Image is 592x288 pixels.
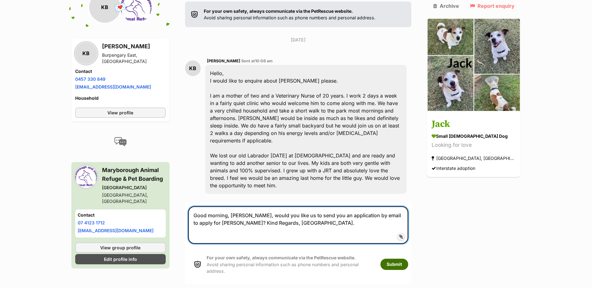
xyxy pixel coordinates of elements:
span: [PERSON_NAME] [207,59,240,63]
a: Edit profile info [75,254,166,264]
div: [GEOGRAPHIC_DATA] [102,185,166,191]
p: [DATE] [185,36,412,43]
a: [EMAIL_ADDRESS][DOMAIN_NAME] [75,84,151,89]
h3: Maryborough Animal Refuge & Pet Boarding [102,166,166,183]
span: 💌 [113,1,127,14]
span: 10:06 am [255,59,273,63]
p: Avoid sharing personal information such as phone numbers and personal address. [204,8,375,21]
img: Maryborough Animal Refuge profile pic [75,166,97,188]
span: Edit profile info [104,256,137,262]
img: Jack [427,18,521,112]
img: conversation-icon-4a6f8262b818ee0b60e3300018af0b2d0b884aa5de6e9bcb8d3d4eeb1a70a7c4.svg [114,137,127,146]
div: [GEOGRAPHIC_DATA], [GEOGRAPHIC_DATA] [102,192,166,204]
p: Avoid sharing personal information such as phone numbers and personal address. [207,254,374,274]
strong: For your own safety, always communicate via the PetRescue website. [204,8,353,14]
a: Jack small [DEMOGRAPHIC_DATA] Dog Looking for love [GEOGRAPHIC_DATA], [GEOGRAPHIC_DATA] Interstat... [427,113,521,177]
a: Report enquiry [470,3,515,9]
a: [EMAIL_ADDRESS][DOMAIN_NAME] [78,228,154,233]
a: 0457 330 849 [75,76,105,82]
a: View group profile [75,242,166,253]
div: small [DEMOGRAPHIC_DATA] Dog [432,133,516,140]
div: Hello, I would like to enquire about [PERSON_NAME] please. I am a mother of two and a Veterinary ... [205,65,407,194]
h4: Contact [75,68,166,74]
h3: Jack [432,118,516,132]
span: Sent at [241,59,273,63]
div: Burpengary East, [GEOGRAPHIC_DATA] [102,52,166,65]
span: View profile [107,109,133,116]
a: View profile [75,108,166,118]
button: Submit [380,259,408,270]
a: 07 4123 1712 [78,220,105,225]
div: KB [185,60,201,76]
span: View group profile [100,244,140,251]
div: KB [75,42,97,64]
div: [GEOGRAPHIC_DATA], [GEOGRAPHIC_DATA] [432,154,516,163]
div: Looking for love [432,141,516,150]
a: Archive [433,3,459,9]
h3: [PERSON_NAME] [102,42,166,51]
h4: Contact [78,212,163,218]
div: Interstate adoption [432,164,475,173]
strong: For your own safety, always communicate via the PetRescue website. [207,255,356,260]
h4: Household [75,95,166,101]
